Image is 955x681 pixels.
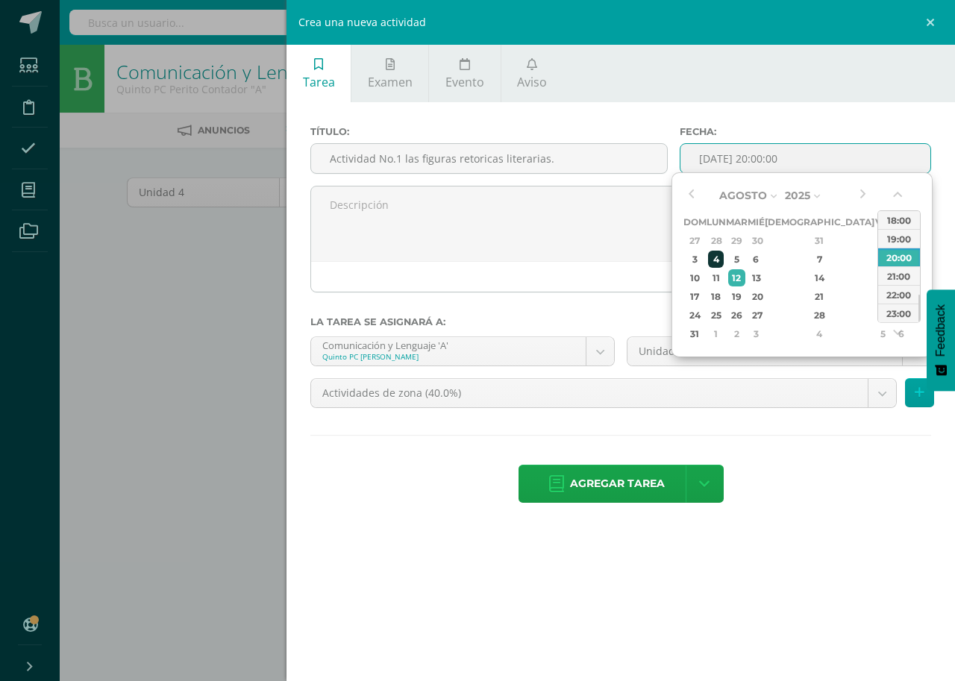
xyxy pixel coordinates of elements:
div: 29 [876,307,889,324]
th: Lun [707,213,726,231]
span: Examen [368,74,413,90]
div: 25 [708,307,724,324]
button: Feedback - Mostrar encuesta [927,289,955,391]
div: 13 [749,269,763,286]
div: 30 [749,232,763,249]
th: Dom [683,213,707,231]
div: 17 [686,288,704,305]
label: Título: [310,126,668,137]
label: Fecha: [680,126,931,137]
a: Evento [429,45,500,102]
div: 20:00 [878,248,920,266]
span: Tarea [303,74,335,90]
th: Vie [874,213,892,231]
div: 5 [876,325,889,342]
div: 7 [775,251,863,268]
span: Agosto [719,189,767,202]
div: 20 [749,288,763,305]
div: 27 [749,307,763,324]
div: 31 [775,232,863,249]
div: 5 [728,251,745,268]
div: 3 [686,251,704,268]
div: 4 [775,325,863,342]
div: 10 [686,269,704,286]
a: Tarea [286,45,351,102]
div: 21 [775,288,863,305]
div: 3 [749,325,763,342]
div: 28 [708,232,724,249]
div: 31 [686,325,704,342]
div: 2 [728,325,745,342]
span: Feedback [934,304,948,357]
div: 28 [775,307,863,324]
div: 22 [876,288,889,305]
div: Comunicación y Lenguaje 'A' [322,337,574,351]
span: 2025 [785,189,810,202]
div: 24 [686,307,704,324]
a: Examen [351,45,428,102]
div: 14 [775,269,863,286]
div: 11 [708,269,724,286]
div: 19:00 [878,229,920,248]
div: 4 [708,251,724,268]
div: 1 [708,325,724,342]
span: Actividades de zona (40.0%) [322,379,857,407]
div: 8 [876,251,889,268]
a: Unidad 4 [627,337,930,365]
th: [DEMOGRAPHIC_DATA] [765,213,874,231]
input: Título [311,144,667,173]
a: Actividades de zona (40.0%) [311,379,896,407]
div: 19 [728,288,745,305]
div: 21:00 [878,266,920,285]
a: Aviso [501,45,563,102]
div: 1 [876,232,889,249]
div: 15 [876,269,889,286]
span: Aviso [517,74,547,90]
span: Unidad 4 [639,337,891,365]
div: Quinto PC [PERSON_NAME] [322,351,574,362]
div: 6 [749,251,763,268]
div: 23:00 [878,304,920,322]
div: 18 [708,288,724,305]
div: 27 [686,232,704,249]
label: La tarea se asignará a: [310,316,931,327]
th: Mié [748,213,765,231]
th: Mar [726,213,748,231]
span: Evento [445,74,484,90]
span: Agregar tarea [570,465,665,502]
input: Fecha de entrega [680,144,930,173]
div: 26 [728,307,745,324]
div: 29 [728,232,745,249]
a: Comunicación y Lenguaje 'A'Quinto PC [PERSON_NAME] [311,337,614,365]
div: 22:00 [878,285,920,304]
div: 12 [728,269,745,286]
div: 18:00 [878,210,920,229]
